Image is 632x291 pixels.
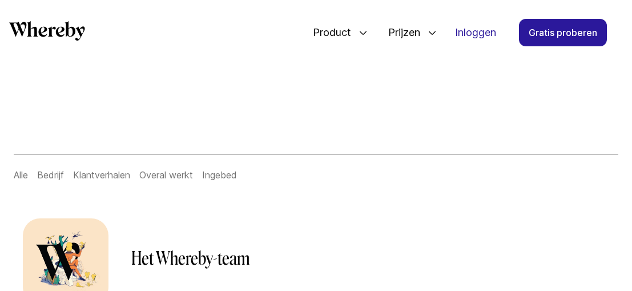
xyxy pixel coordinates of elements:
[446,19,505,46] a: Inloggen
[202,169,237,181] a: Ingebed
[455,26,496,38] font: Inloggen
[9,21,85,45] a: Waarbij
[519,19,607,46] a: Gratis proberen
[313,26,351,38] font: Product
[14,169,28,181] a: Alle
[529,27,597,38] font: Gratis proberen
[73,169,130,181] a: Klantverhalen
[131,248,249,269] font: Het Whereby-team
[37,169,64,181] a: Bedrijf
[139,169,193,181] a: Overal werkt
[388,26,420,38] font: Prijzen
[9,21,85,41] svg: Waarbij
